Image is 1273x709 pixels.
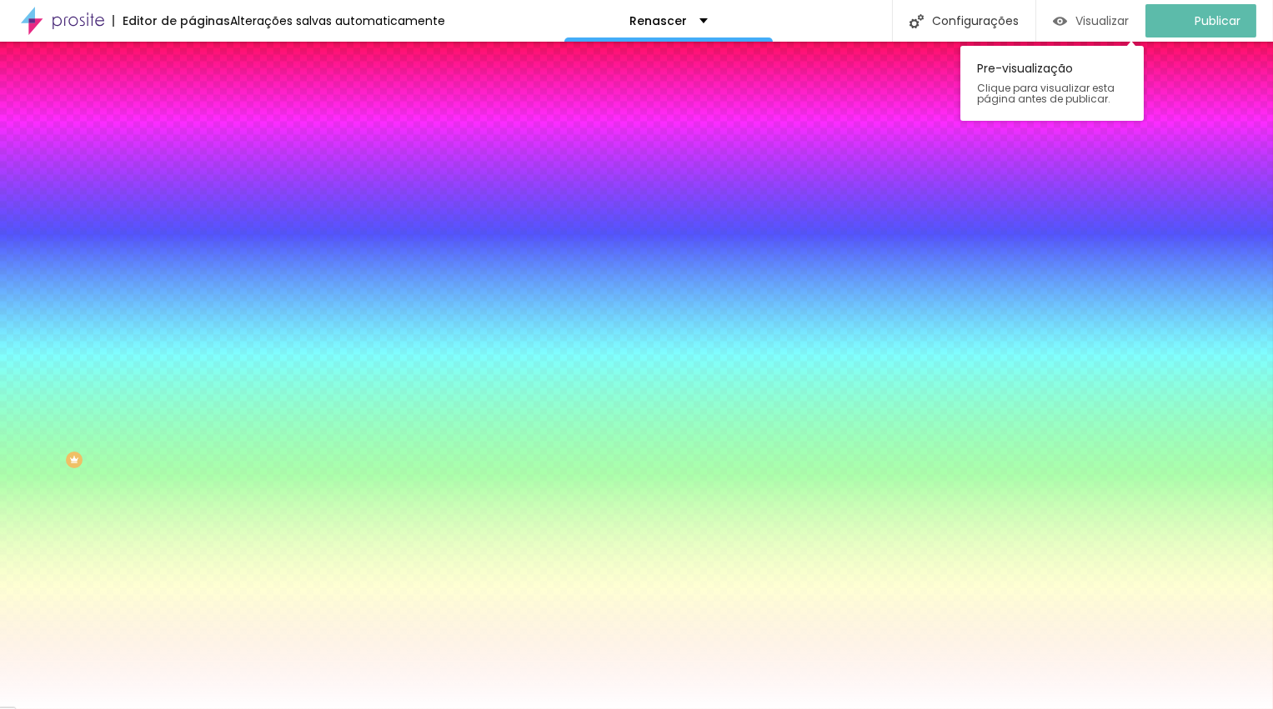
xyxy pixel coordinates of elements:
[910,14,924,28] img: Icone
[629,15,687,27] p: Renascer
[1053,14,1067,28] img: view-1.svg
[230,15,445,27] div: Alterações salvas automaticamente
[1036,4,1145,37] button: Visualizar
[960,46,1144,121] div: Pre-visualização
[1195,14,1240,27] span: Publicar
[1145,4,1256,37] button: Publicar
[977,82,1127,104] span: Clique para visualizar esta página antes de publicar.
[113,15,230,27] div: Editor de páginas
[1075,14,1129,27] span: Visualizar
